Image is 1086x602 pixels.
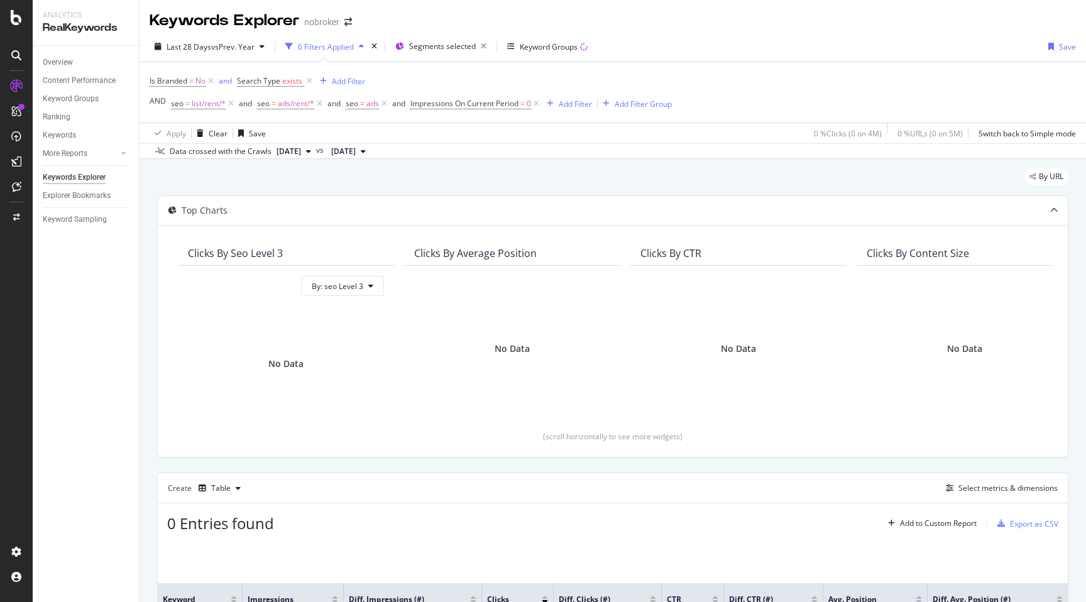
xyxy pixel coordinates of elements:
div: Clicks By Average Position [414,247,537,260]
div: Data crossed with the Crawls [170,146,271,157]
span: No [195,72,206,90]
button: [DATE] [326,144,371,159]
div: nobroker [304,16,339,28]
span: vs [316,145,326,156]
div: Content Performance [43,74,116,87]
div: Add Filter [559,99,592,109]
span: 0 [527,95,531,112]
button: Apply [150,123,186,143]
span: Segments selected [409,41,476,52]
span: Last 28 Days [167,41,211,52]
div: arrow-right-arrow-left [344,18,352,26]
a: Keywords [43,129,130,142]
a: Keywords Explorer [43,171,130,184]
div: Overview [43,56,73,69]
a: Ranking [43,111,130,124]
button: Add Filter Group [598,96,672,111]
div: Create [168,478,246,498]
div: and [219,75,232,86]
div: and [327,98,341,109]
div: Select metrics & dimensions [958,483,1058,493]
div: Clear [209,128,228,139]
div: and [239,98,252,109]
button: 6 Filters Applied [280,36,369,57]
button: Segments selected [390,36,491,57]
a: Explorer Bookmarks [43,189,130,202]
div: Save [249,128,266,139]
div: 0 % Clicks ( 0 on 4M ) [814,128,882,139]
button: Export as CSV [992,513,1058,534]
button: Add Filter [315,74,365,89]
div: Switch back to Simple mode [979,128,1076,139]
div: Keywords [43,129,76,142]
button: Add to Custom Report [883,513,977,534]
button: Select metrics & dimensions [941,481,1058,496]
div: Export as CSV [1010,518,1058,529]
div: (scroll horizontally to see more widgets) [173,431,1053,442]
button: Keyword Groups [502,36,593,57]
div: Keyword Groups [43,92,99,106]
button: and [327,97,341,109]
iframe: Intercom live chat [1043,559,1073,589]
span: = [271,98,276,109]
div: Explorer Bookmarks [43,189,111,202]
div: Apply [167,128,186,139]
span: 0 Entries found [167,513,274,534]
div: 0 % URLs ( 0 on 5M ) [897,128,963,139]
span: By: seo Level 3 [312,281,363,292]
div: Add Filter Group [615,99,672,109]
div: Save [1059,41,1076,52]
span: ads/rent/* [278,95,314,112]
div: No Data [947,342,982,355]
span: seo [257,98,270,109]
div: 6 Filters Applied [298,41,354,52]
a: Keyword Groups [43,92,130,106]
div: Clicks By CTR [640,247,701,260]
a: Content Performance [43,74,130,87]
button: Last 28 DaysvsPrev. Year [150,36,270,57]
div: AND [150,96,166,106]
button: Save [1043,36,1076,57]
div: Table [211,484,231,492]
span: ads [366,95,379,112]
div: and [392,98,405,109]
span: Search Type [237,75,280,86]
div: legacy label [1024,168,1068,185]
div: Clicks By Content Size [867,247,969,260]
button: Save [233,123,266,143]
span: exists [282,75,302,86]
button: AND [150,95,166,107]
div: Keyword Groups [520,41,578,52]
div: No Data [495,342,530,355]
span: = [520,98,525,109]
button: Switch back to Simple mode [974,123,1076,143]
div: Clicks By seo Level 3 [188,247,283,260]
span: seo [171,98,184,109]
div: Top Charts [182,204,228,217]
span: list/rent/* [192,95,226,112]
span: vs Prev. Year [211,41,255,52]
span: seo [346,98,358,109]
div: RealKeywords [43,21,129,35]
div: Keywords Explorer [150,10,299,31]
span: Impressions On Current Period [410,98,518,109]
div: More Reports [43,147,87,160]
a: More Reports [43,147,118,160]
div: No Data [268,358,304,370]
span: = [185,98,190,109]
button: and [239,97,252,109]
div: Add Filter [332,76,365,87]
button: By: seo Level 3 [301,276,384,296]
div: No Data [721,342,756,355]
div: times [369,40,380,53]
span: 2025 Sep. 1st [277,146,301,157]
button: Add Filter [542,96,592,111]
span: 2024 Oct. 7th [331,146,356,157]
button: Clear [192,123,228,143]
button: Table [194,478,246,498]
span: = [360,98,365,109]
button: and [219,75,232,87]
div: Keyword Sampling [43,213,107,226]
span: = [189,75,194,86]
a: Keyword Sampling [43,213,130,226]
